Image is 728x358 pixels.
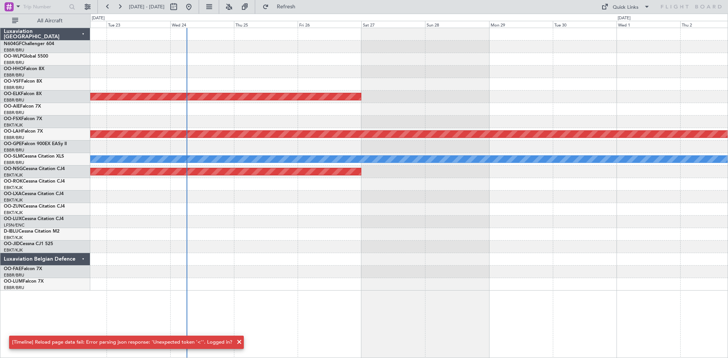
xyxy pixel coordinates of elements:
a: EBBR/BRU [4,160,24,166]
span: OO-LAH [4,129,22,134]
a: EBKT/KJK [4,122,23,128]
a: D-IBLUCessna Citation M2 [4,229,60,234]
span: OO-LUX [4,217,22,221]
a: OO-LUXCessna Citation CJ4 [4,217,64,221]
a: OO-FSXFalcon 7X [4,117,42,121]
a: LFSN/ENC [4,222,25,228]
span: N604GF [4,42,22,46]
a: OO-SLMCessna Citation XLS [4,154,64,159]
div: Sun 28 [425,21,489,28]
span: OO-ZUN [4,204,23,209]
a: EBBR/BRU [4,97,24,103]
a: OO-FAEFalcon 7X [4,267,42,271]
a: EBBR/BRU [4,272,24,278]
a: EBKT/KJK [4,235,23,241]
div: Tue 30 [553,21,617,28]
a: EBBR/BRU [4,60,24,66]
a: OO-GPEFalcon 900EX EASy II [4,142,67,146]
a: EBBR/BRU [4,110,24,116]
a: OO-AIEFalcon 7X [4,104,41,109]
a: EBBR/BRU [4,147,24,153]
a: OO-WLPGlobal 5500 [4,54,48,59]
div: [DATE] [618,15,631,22]
a: EBKT/KJK [4,197,23,203]
a: EBBR/BRU [4,72,24,78]
span: OO-VSF [4,79,21,84]
div: [Timeline] Reload page data fail: Error parsing json response: 'Unexpected token '<''. Logged in? [12,339,232,346]
span: OO-GPE [4,142,22,146]
div: [DATE] [92,15,105,22]
a: OO-NSGCessna Citation CJ4 [4,167,65,171]
a: EBBR/BRU [4,47,24,53]
a: OO-VSFFalcon 8X [4,79,42,84]
button: All Aircraft [8,15,82,27]
span: All Aircraft [20,18,80,23]
a: OO-LAHFalcon 7X [4,129,43,134]
a: OO-ZUNCessna Citation CJ4 [4,204,65,209]
a: EBKT/KJK [4,172,23,178]
span: [DATE] - [DATE] [129,3,165,10]
span: OO-FSX [4,117,21,121]
div: Wed 1 [617,21,680,28]
a: EBKT/KJK [4,247,23,253]
a: EBBR/BRU [4,135,24,141]
a: OO-ROKCessna Citation CJ4 [4,179,65,184]
a: EBKT/KJK [4,210,23,216]
a: EBBR/BRU [4,285,24,291]
span: OO-FAE [4,267,21,271]
button: Refresh [259,1,304,13]
div: Thu 25 [234,21,298,28]
div: Fri 26 [298,21,361,28]
a: OO-ELKFalcon 8X [4,92,42,96]
span: Refresh [270,4,302,9]
div: Wed 24 [170,21,234,28]
a: OO-LUMFalcon 7X [4,279,44,284]
button: Quick Links [598,1,654,13]
span: OO-SLM [4,154,22,159]
span: OO-NSG [4,167,23,171]
span: D-IBLU [4,229,19,234]
a: OO-JIDCessna CJ1 525 [4,242,53,246]
a: EBKT/KJK [4,185,23,191]
span: OO-LXA [4,192,22,196]
div: Mon 29 [489,21,553,28]
div: Sat 27 [361,21,425,28]
input: Trip Number [23,1,67,13]
a: OO-LXACessna Citation CJ4 [4,192,64,196]
span: OO-ELK [4,92,21,96]
a: OO-HHOFalcon 8X [4,67,44,71]
div: Tue 23 [107,21,170,28]
span: OO-HHO [4,67,24,71]
div: Quick Links [613,4,639,11]
span: OO-LUM [4,279,23,284]
a: N604GFChallenger 604 [4,42,54,46]
span: OO-JID [4,242,20,246]
span: OO-AIE [4,104,20,109]
span: OO-WLP [4,54,22,59]
a: EBBR/BRU [4,85,24,91]
span: OO-ROK [4,179,23,184]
